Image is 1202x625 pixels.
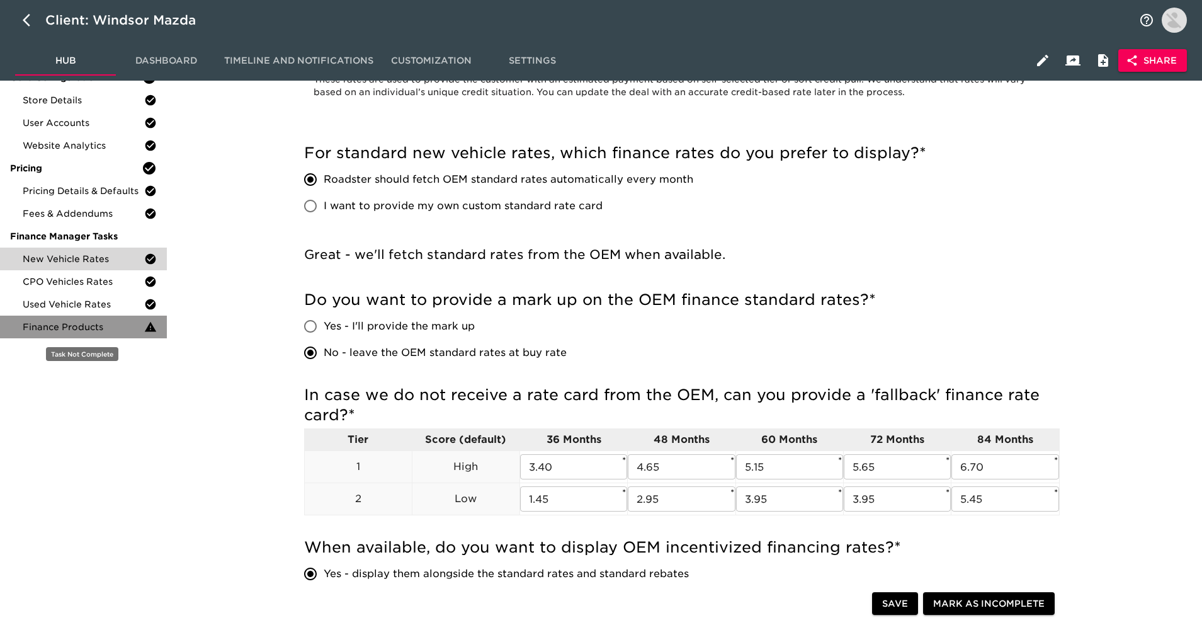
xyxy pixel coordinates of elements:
span: New Vehicle Rates [23,253,144,265]
span: Yes - I'll provide the mark up [324,319,475,334]
p: 1 [305,459,412,474]
span: Hub [23,53,108,69]
p: 48 Months [628,432,735,447]
p: High [412,459,519,474]
span: Finance Manager Tasks [10,230,157,243]
img: Profile [1162,8,1187,33]
p: Tier [305,432,412,447]
span: Fees & Addendums [23,207,144,220]
span: Share [1128,53,1177,69]
button: Save [872,592,918,616]
span: User Accounts [23,117,144,129]
button: Share [1118,49,1187,72]
span: Timeline and Notifications [224,53,373,69]
span: Great - we'll fetch standard rates from the OEM when available. [304,247,725,262]
p: 2 [305,491,412,507]
span: Finance Products [23,321,144,333]
button: notifications [1131,5,1162,35]
h5: For standard new vehicle rates, which finance rates do you prefer to display? [304,143,1060,163]
span: These rates are used to provide the customer with an estimated payment based on self-selected tie... [314,74,1028,97]
p: 60 Months [736,432,843,447]
span: Save [882,596,908,612]
span: Customization [388,53,474,69]
p: 36 Months [520,432,627,447]
div: Client: Windsor Mazda [45,10,213,30]
span: Pricing Details & Defaults [23,185,144,197]
span: Yes - display them alongside the standard rates and standard rebates [324,566,689,582]
span: Used Vehicle Rates [23,298,144,311]
h5: When available, do you want to display OEM incentivized financing rates? [304,537,1060,558]
button: Client View [1058,45,1088,76]
p: 84 Months [951,432,1058,447]
span: Website Analytics [23,139,144,152]
span: Roadster should fetch OEM standard rates automatically every month [324,172,693,187]
p: 72 Months [844,432,951,447]
p: Low [412,491,519,507]
p: Score (default) [412,432,519,447]
span: Mark as Incomplete [933,596,1045,612]
span: I want to provide my own custom standard rate card [324,198,603,214]
span: No - leave the OEM standard rates at buy rate [324,345,567,360]
h5: Do you want to provide a mark up on the OEM finance standard rates? [304,290,1060,310]
button: Edit Hub [1028,45,1058,76]
span: CPO Vehicles Rates [23,275,144,288]
button: Internal Notes and Comments [1088,45,1118,76]
button: Mark as Incomplete [923,592,1055,616]
span: Settings [489,53,575,69]
span: Dashboard [123,53,209,69]
span: Store Details [23,94,144,106]
h5: In case we do not receive a rate card from the OEM, can you provide a 'fallback' finance rate card? [304,385,1060,425]
span: Pricing [10,162,142,175]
